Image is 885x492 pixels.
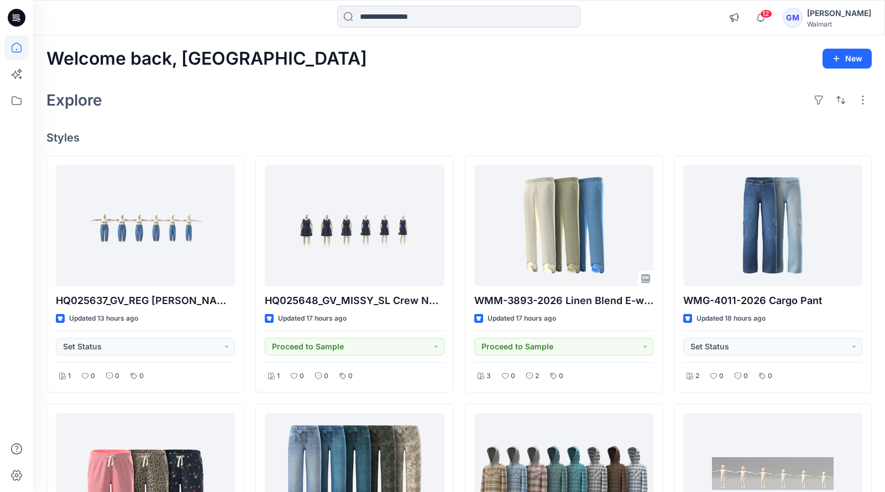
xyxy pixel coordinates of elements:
h2: Explore [46,91,102,109]
p: Updated 18 hours ago [697,313,766,324]
p: 0 [719,370,724,382]
button: New [823,49,872,69]
h4: Styles [46,131,872,144]
p: Updated 17 hours ago [488,313,556,324]
div: [PERSON_NAME] [807,7,871,20]
p: Updated 17 hours ago [278,313,347,324]
span: 12 [760,9,772,18]
p: WMG-4011-2026 Cargo Pant [683,293,862,308]
p: HQ025648_GV_MISSY_SL Crew Neck Mini Dress [265,293,444,308]
p: 0 [768,370,772,382]
p: 0 [91,370,95,382]
p: 0 [139,370,144,382]
a: WMG-4011-2026 Cargo Pant [683,165,862,286]
p: HQ025637_GV_REG [PERSON_NAME] Pocket Barrel [PERSON_NAME] [56,293,235,308]
p: 1 [277,370,280,382]
p: Updated 13 hours ago [69,313,138,324]
div: GM [783,8,803,28]
p: 0 [559,370,563,382]
p: 1 [68,370,71,382]
div: Walmart [807,20,871,28]
p: 0 [348,370,353,382]
p: 0 [743,370,748,382]
p: 0 [511,370,515,382]
p: 2 [535,370,539,382]
a: HQ025648_GV_MISSY_SL Crew Neck Mini Dress [265,165,444,286]
p: 0 [115,370,119,382]
h2: Welcome back, [GEOGRAPHIC_DATA] [46,49,367,69]
p: 0 [324,370,328,382]
p: 0 [300,370,304,382]
p: WMM-3893-2026 Linen Blend E-waist Pant [474,293,653,308]
a: HQ025637_GV_REG Carpenter Pocket Barrel Jean [56,165,235,286]
p: 3 [486,370,491,382]
p: 2 [695,370,699,382]
a: WMM-3893-2026 Linen Blend E-waist Pant [474,165,653,286]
